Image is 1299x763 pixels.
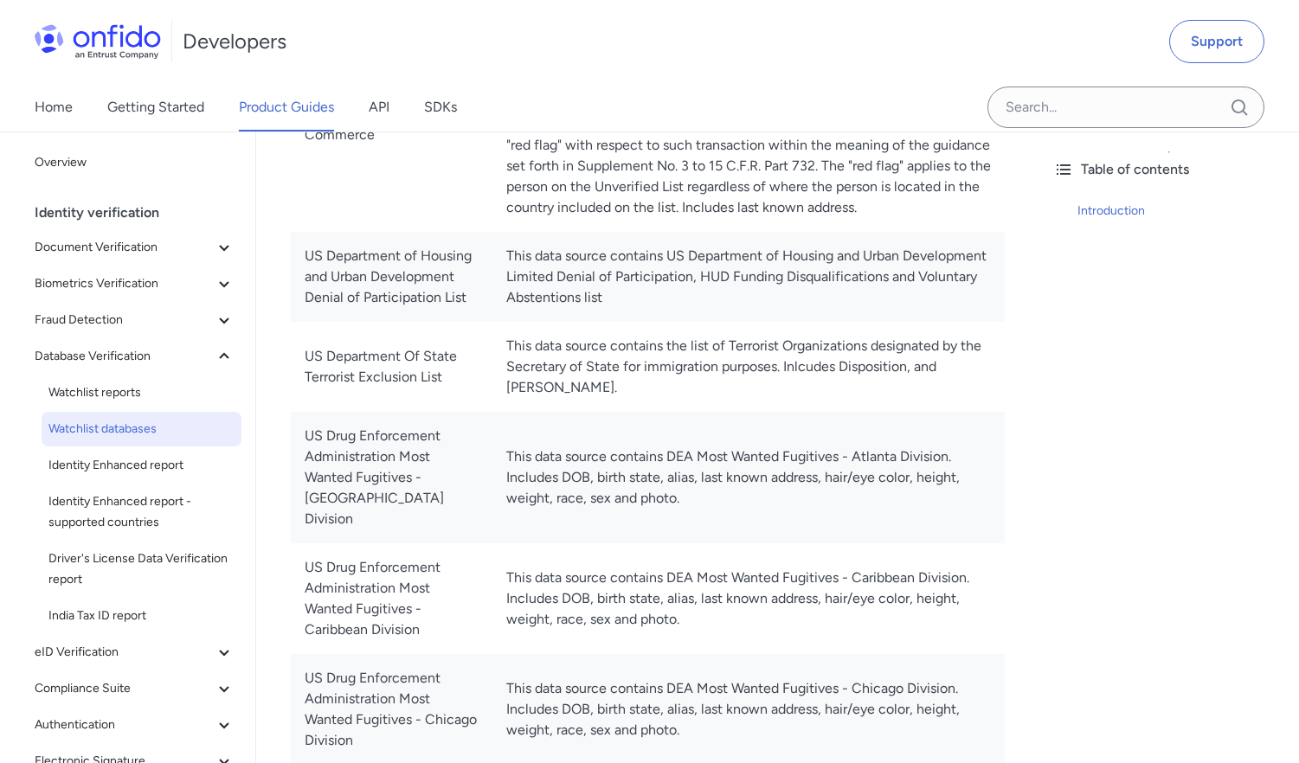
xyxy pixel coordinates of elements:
a: Support [1169,20,1264,63]
a: SDKs [424,83,457,131]
span: Identity Enhanced report [48,455,235,476]
a: API [369,83,389,131]
td: This data source contains US Department of Housing and Urban Development Limited Denial of Partic... [492,232,1005,322]
button: Compliance Suite [28,671,241,706]
span: Watchlist databases [48,419,235,439]
button: Biometrics Verification [28,266,241,301]
td: This data source contains DEA Most Wanted Fugitives - Caribbean Division. Includes DOB, birth sta... [492,543,1005,654]
a: Watchlist databases [42,412,241,446]
div: Identity verification [35,196,248,230]
button: Database Verification [28,339,241,374]
td: This data source contains the list of Terrorist Organizations designated by the Secretary of Stat... [492,322,1005,412]
div: Table of contents [1053,159,1285,180]
button: Authentication [28,708,241,742]
td: US Department of Housing and Urban Development Denial of Participation List [291,232,492,322]
span: Authentication [35,715,214,735]
img: Onfido Logo [35,24,161,59]
a: India Tax ID report [42,599,241,633]
a: Overview [28,145,241,180]
td: This data source contains DEA Most Wanted Fugitives - Atlanta Division. Includes DOB, birth state... [492,412,1005,543]
a: Driver's License Data Verification report [42,542,241,597]
button: Fraud Detection [28,303,241,337]
a: Getting Started [107,83,204,131]
span: India Tax ID report [48,606,235,626]
a: Product Guides [239,83,334,131]
span: Compliance Suite [35,678,214,699]
h1: Developers [183,28,286,55]
a: Home [35,83,73,131]
td: US Department Of State Terrorist Exclusion List [291,322,492,412]
span: Identity Enhanced report - supported countries [48,491,235,533]
td: US Drug Enforcement Administration Most Wanted Fugitives - [GEOGRAPHIC_DATA] Division [291,412,492,543]
a: Identity Enhanced report - supported countries [42,484,241,540]
span: Document Verification [35,237,214,258]
td: US Drug Enforcement Administration Most Wanted Fugitives - Caribbean Division [291,543,492,654]
span: Biometrics Verification [35,273,214,294]
span: Driver's License Data Verification report [48,548,235,590]
span: Fraud Detection [35,310,214,330]
span: eID Verification [35,642,214,663]
button: Document Verification [28,230,241,265]
a: Identity Enhanced report [42,448,241,483]
input: Onfido search input field [987,87,1264,128]
a: Introduction [1077,201,1285,221]
span: Database Verification [35,346,214,367]
span: Watchlist reports [48,382,235,403]
button: eID Verification [28,635,241,670]
span: Overview [35,152,235,173]
a: Watchlist reports [42,375,241,410]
